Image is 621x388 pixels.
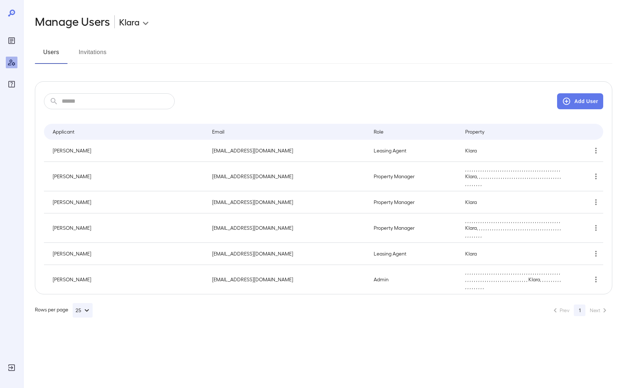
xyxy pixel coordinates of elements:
p: [PERSON_NAME] [53,250,200,257]
button: page 1 [574,305,585,316]
table: simple table [44,124,603,294]
p: [EMAIL_ADDRESS][DOMAIN_NAME] [212,276,362,283]
p: Klara [465,147,562,154]
p: [EMAIL_ADDRESS][DOMAIN_NAME] [212,250,362,257]
p: [EMAIL_ADDRESS][DOMAIN_NAME] [212,147,362,154]
p: Leasing Agent [374,250,454,257]
th: Role [368,124,460,140]
div: Rows per page [35,303,93,318]
p: [PERSON_NAME] [53,224,200,232]
button: Invitations [76,46,109,64]
p: [EMAIL_ADDRESS][DOMAIN_NAME] [212,199,362,206]
p: [PERSON_NAME] [53,276,200,283]
p: [PERSON_NAME] [53,147,200,154]
nav: pagination navigation [548,305,612,316]
p: [PERSON_NAME] [53,199,200,206]
button: Users [35,46,68,64]
p: [PERSON_NAME] [53,173,200,180]
p: , , , , , , , , , , , , , , , , , , , , , , , , , , , , , , , , , , , , , , , , , , , , Klara, , ... [465,217,562,239]
p: Property Manager [374,199,454,206]
div: Manage Users [6,57,17,68]
p: Leasing Agent [374,147,454,154]
div: Log Out [6,362,17,373]
p: Property Manager [374,173,454,180]
th: Property [459,124,568,140]
h2: Manage Users [35,15,110,29]
p: Klara [119,16,139,28]
p: Admin [374,276,454,283]
p: , , , , , , , , , , , , , , , , , , , , , , , , , , , , , , , , , , , , , , , , , , , , , , , , ,... [465,269,562,290]
div: Reports [6,35,17,46]
th: Email [206,124,368,140]
button: Add User [557,93,603,109]
p: , , , , , , , , , , , , , , , , , , , , , , , , , , , , , , , , , , , , , , , , , , , , Klara, , ... [465,166,562,187]
p: [EMAIL_ADDRESS][DOMAIN_NAME] [212,173,362,180]
p: [EMAIL_ADDRESS][DOMAIN_NAME] [212,224,362,232]
div: FAQ [6,78,17,90]
p: Property Manager [374,224,454,232]
button: 25 [73,303,93,318]
p: Klara [465,250,562,257]
p: Klara [465,199,562,206]
th: Applicant [44,124,206,140]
